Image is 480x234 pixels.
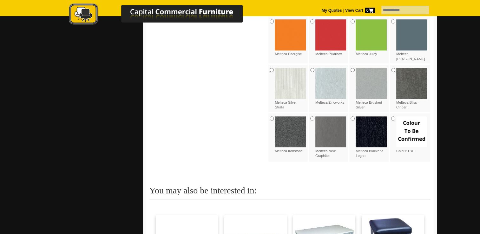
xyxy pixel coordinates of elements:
img: Melteca Juicy [356,19,387,50]
label: Melteca Energise [275,19,306,56]
a: View Cart0 [344,8,375,13]
h2: You may also be interested in: [149,186,431,199]
label: Melteca Bliss Cinder [396,68,427,110]
label: Melteca Brushed Silver [356,68,387,110]
img: Melteca Blackend Legno [356,116,387,147]
a: My Quotes [322,8,342,13]
label: Melteca Zincworks [315,68,346,105]
label: Melteca Pillarbox [315,19,346,56]
img: Melteca Silver Strata [275,68,306,99]
img: Melteca Winter Sky [396,19,427,50]
label: Melteca Blackend Legno [356,116,387,159]
img: Melteca Energise [275,19,306,50]
img: Colour TBC [396,116,427,147]
img: Melteca Brushed Silver [356,68,387,99]
strong: View Cart [345,8,375,13]
img: Melteca Pillarbox [315,19,346,50]
label: Melteca Juicy [356,19,387,56]
img: Melteca Bliss Cinder [396,68,427,99]
label: Melteca Ironstone [275,116,306,153]
a: Capital Commercial Furniture Logo [51,3,273,28]
label: Melteca New Graphite [315,116,346,159]
label: Melteca Silver Strata [275,68,306,110]
label: Melteca [PERSON_NAME] [396,19,427,62]
img: Melteca New Graphite [315,116,346,147]
label: Colour TBC [396,116,427,153]
img: Capital Commercial Furniture Logo [51,3,273,26]
img: Melteca Ironstone [275,116,306,147]
span: 0 [365,8,375,13]
img: Melteca Zincworks [315,68,346,99]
